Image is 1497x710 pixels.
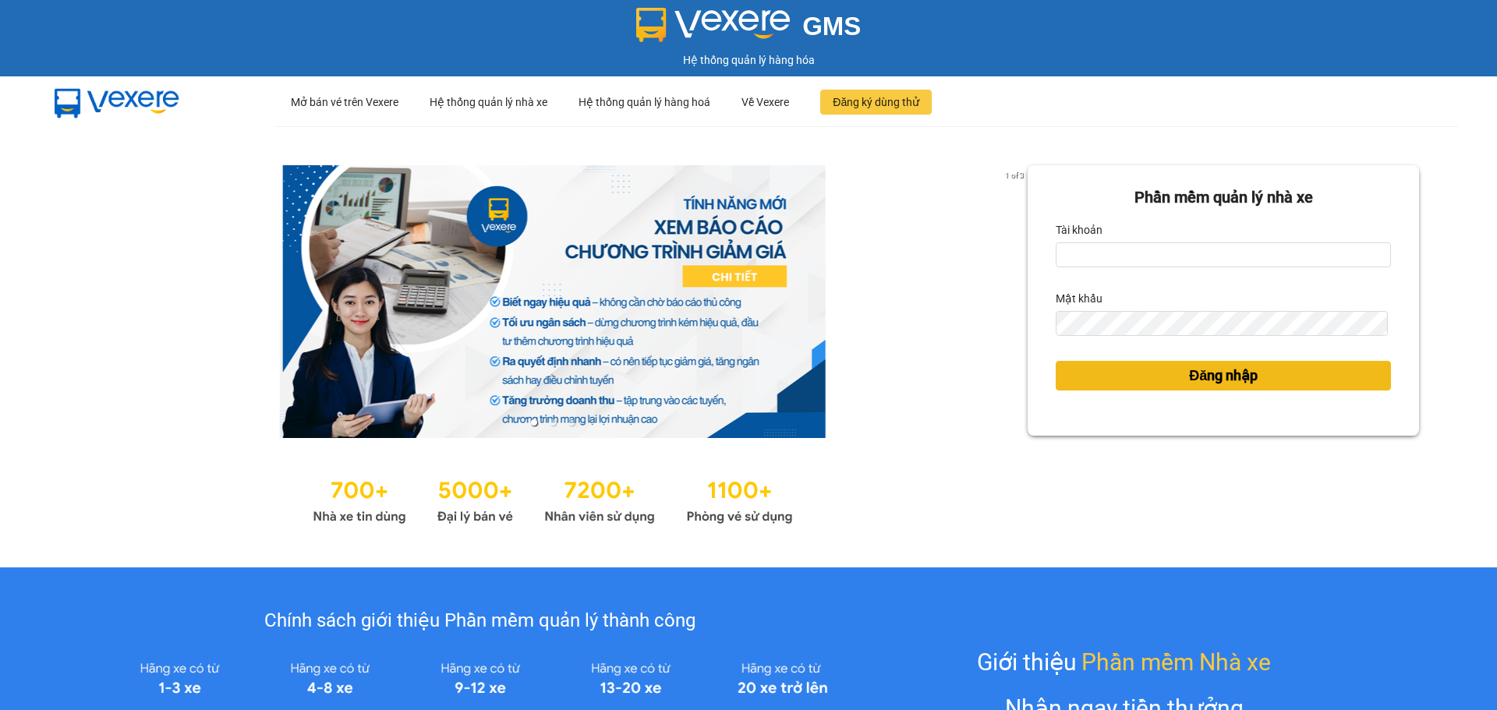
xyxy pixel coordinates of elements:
[636,8,791,42] img: logo 2
[802,12,861,41] span: GMS
[313,469,793,528] img: Statistics.png
[833,94,919,111] span: Đăng ký dùng thử
[4,51,1493,69] div: Hệ thống quản lý hàng hóa
[1056,361,1391,390] button: Đăng nhập
[291,77,398,127] div: Mở bán vé trên Vexere
[568,419,575,426] li: slide item 3
[1056,311,1387,336] input: Mật khẩu
[1056,286,1102,311] label: Mật khẩu
[1056,185,1391,210] div: Phần mềm quản lý nhà xe
[1081,644,1271,680] span: Phần mềm Nhà xe
[531,419,537,426] li: slide item 1
[39,76,195,128] img: mbUUG5Q.png
[579,77,710,127] div: Hệ thống quản lý hàng hoá
[741,77,789,127] div: Về Vexere
[550,419,556,426] li: slide item 2
[104,606,855,636] div: Chính sách giới thiệu Phần mềm quản lý thành công
[1006,165,1028,438] button: next slide / item
[820,90,932,115] button: Đăng ký dùng thử
[430,77,547,127] div: Hệ thống quản lý nhà xe
[78,165,100,438] button: previous slide / item
[636,23,862,36] a: GMS
[1189,365,1258,387] span: Đăng nhập
[977,644,1271,680] div: Giới thiệu
[1056,242,1391,267] input: Tài khoản
[1000,165,1028,185] p: 1 of 3
[1056,217,1102,242] label: Tài khoản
